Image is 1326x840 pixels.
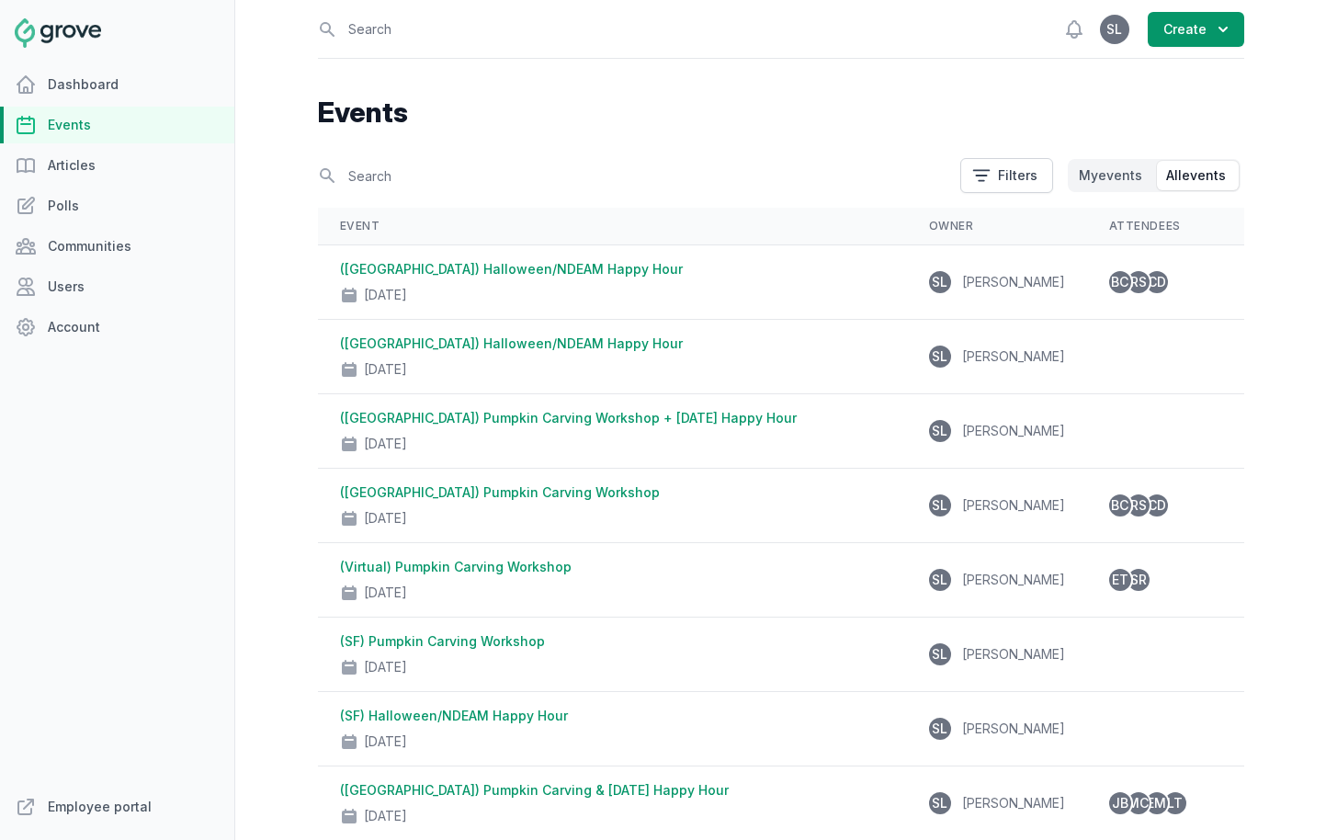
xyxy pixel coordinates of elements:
span: [PERSON_NAME] [962,423,1065,438]
span: CD [1148,276,1166,289]
button: SL [1100,15,1129,44]
input: Search [318,160,949,192]
span: [PERSON_NAME] [962,572,1065,587]
th: Attendees [1087,208,1228,245]
a: ([GEOGRAPHIC_DATA]) Pumpkin Carving Workshop + [DATE] Happy Hour [340,410,797,426]
div: [DATE] [364,584,407,602]
span: CD [1148,499,1166,512]
span: [PERSON_NAME] [962,721,1065,736]
a: (SF) Pumpkin Carving Workshop [340,633,545,649]
span: LT [1167,797,1183,810]
span: [PERSON_NAME] [962,274,1065,289]
a: ([GEOGRAPHIC_DATA]) Halloween/NDEAM Happy Hour [340,335,683,351]
span: [PERSON_NAME] [962,795,1065,811]
h1: Events [318,96,1244,129]
span: [PERSON_NAME] [962,646,1065,662]
a: ([GEOGRAPHIC_DATA]) Pumpkin Carving Workshop [340,484,660,500]
span: RS [1130,276,1147,289]
div: [DATE] [364,509,407,528]
span: BC [1111,499,1128,512]
span: SL [932,276,947,289]
div: [DATE] [364,286,407,304]
a: ([GEOGRAPHIC_DATA]) Pumpkin Carving & [DATE] Happy Hour [340,782,729,798]
span: SL [932,573,947,586]
span: SL [932,350,947,363]
span: [PERSON_NAME] [962,497,1065,513]
span: SL [932,425,947,437]
span: [PERSON_NAME] [962,348,1065,364]
a: ([GEOGRAPHIC_DATA]) Halloween/NDEAM Happy Hour [340,261,683,277]
th: Owner [907,208,1087,245]
span: EM [1147,797,1166,810]
div: [DATE] [364,658,407,676]
span: BC [1111,276,1128,289]
div: [DATE] [364,732,407,751]
button: Filters [960,158,1053,193]
th: Event [318,208,907,245]
button: Create [1148,12,1244,47]
img: Grove [15,18,101,48]
button: Myevents [1070,161,1155,190]
span: JB [1112,797,1128,810]
span: ET [1112,573,1128,586]
div: [DATE] [364,360,407,379]
span: SL [932,648,947,661]
span: SL [932,499,947,512]
span: SL [932,797,947,810]
span: SL [1106,23,1122,36]
span: My events [1079,166,1142,185]
span: MC [1128,797,1149,810]
button: Allevents [1157,161,1239,190]
span: SR [1130,573,1147,586]
span: All events [1166,166,1226,185]
a: (Virtual) Pumpkin Carving Workshop [340,559,572,574]
span: RS [1130,499,1147,512]
a: (SF) Halloween/NDEAM Happy Hour [340,708,568,723]
span: SL [932,722,947,735]
div: [DATE] [364,807,407,825]
div: [DATE] [364,435,407,453]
